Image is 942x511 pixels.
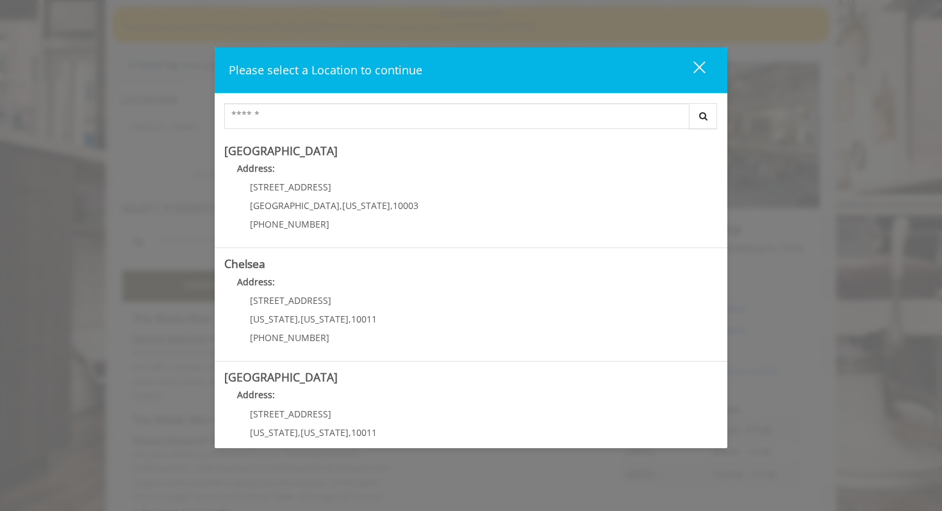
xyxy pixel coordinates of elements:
span: [US_STATE] [250,313,298,325]
span: 10003 [393,199,418,212]
span: , [349,313,351,325]
span: , [298,426,301,439]
span: 10011 [351,426,377,439]
span: Please select a Location to continue [229,62,422,78]
span: , [340,199,342,212]
b: [GEOGRAPHIC_DATA] [224,369,338,385]
div: Center Select [224,103,718,135]
b: [GEOGRAPHIC_DATA] [224,143,338,158]
b: Chelsea [224,256,265,271]
span: , [349,426,351,439]
span: [US_STATE] [301,426,349,439]
span: [US_STATE] [301,313,349,325]
div: close dialog [679,60,704,80]
span: [US_STATE] [342,199,390,212]
button: close dialog [670,57,713,83]
span: 10011 [351,313,377,325]
span: , [390,199,393,212]
i: Search button [696,112,711,121]
span: [STREET_ADDRESS] [250,294,331,306]
b: Address: [237,389,275,401]
span: [PHONE_NUMBER] [250,218,329,230]
span: [PHONE_NUMBER] [250,331,329,344]
span: , [298,313,301,325]
b: Address: [237,276,275,288]
span: [GEOGRAPHIC_DATA] [250,199,340,212]
span: [US_STATE] [250,426,298,439]
input: Search Center [224,103,690,129]
b: Address: [237,162,275,174]
span: [STREET_ADDRESS] [250,181,331,193]
span: [STREET_ADDRESS] [250,408,331,420]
